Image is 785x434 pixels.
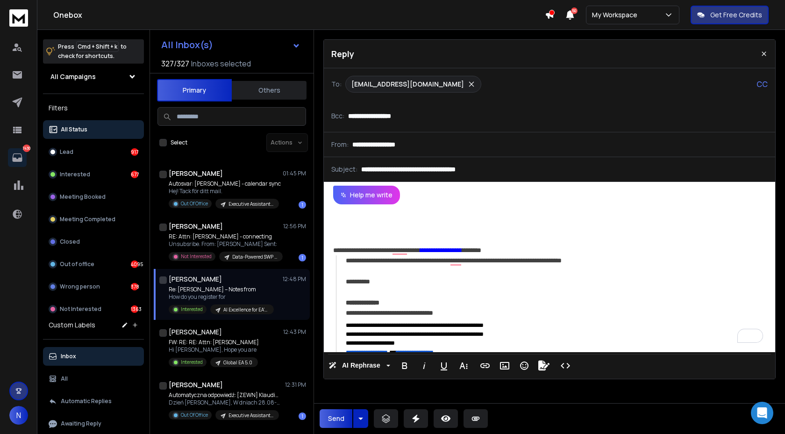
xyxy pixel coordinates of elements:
h1: [PERSON_NAME] [169,327,222,337]
span: AI Rephrase [340,362,382,369]
p: Meeting Completed [60,216,115,223]
button: N [9,406,28,425]
button: Help me write [333,186,400,204]
button: Get Free Credits [691,6,769,24]
p: Re: [PERSON_NAME] – Notes from [169,286,274,293]
h1: All Inbox(s) [161,40,213,50]
p: Wrong person [60,283,100,290]
div: 4095 [131,260,138,268]
p: Bcc: [331,111,344,121]
button: Insert Link (⌘K) [476,356,494,375]
p: Out of office [60,260,94,268]
p: Hej! Tack för ditt mail. [169,188,281,195]
p: All Status [61,126,87,133]
button: Send [320,409,352,428]
button: Lead917 [43,143,144,161]
p: Interested [60,171,90,178]
p: Meeting Booked [60,193,106,201]
p: 12:48 PM [283,275,306,283]
button: Bold (⌘B) [396,356,414,375]
button: Not Interested1363 [43,300,144,318]
p: [EMAIL_ADDRESS][DOMAIN_NAME] [351,80,464,89]
div: 378 [131,283,138,290]
p: Hi [PERSON_NAME], Hope you are [169,346,259,354]
span: 50 [571,7,578,14]
p: RE: Attn: [PERSON_NAME] - connecting [169,233,281,240]
button: More Text [455,356,472,375]
div: Open Intercom Messenger [751,402,773,424]
p: Reply [331,47,354,60]
div: 1 [299,254,306,261]
p: Autosvar: [PERSON_NAME] - calendar sync [169,180,281,188]
h3: Custom Labels [49,320,95,330]
p: 7430 [23,145,30,152]
p: Not Interested [60,305,101,313]
p: Subject: [331,165,357,174]
p: Lead [60,148,73,156]
label: Select [171,139,187,146]
button: Italic (⌘I) [415,356,433,375]
h1: [PERSON_NAME] [169,222,223,231]
h1: Onebox [53,9,545,21]
p: Inbox [61,353,76,360]
div: 1 [299,201,306,209]
h3: Inboxes selected [191,58,251,69]
button: Emoticons [515,356,533,375]
p: FW: RE: RE: Attn: [PERSON_NAME] [169,339,259,346]
button: All Status [43,120,144,139]
p: Closed [60,238,80,246]
div: 1 [299,412,306,420]
button: Wrong person378 [43,277,144,296]
p: 12:31 PM [285,381,306,389]
p: Get Free Credits [710,10,762,20]
h1: All Campaigns [50,72,96,81]
h3: Filters [43,101,144,115]
button: Meeting Booked [43,188,144,206]
button: Inbox [43,347,144,366]
button: All Campaigns [43,67,144,86]
p: To: [331,80,342,89]
button: Others [232,80,307,101]
p: 12:43 PM [283,328,306,336]
button: Meeting Completed [43,210,144,229]
button: Primary [157,79,232,101]
h1: [PERSON_NAME] [169,275,222,284]
button: Out of office4095 [43,255,144,274]
span: Cmd + Shift + k [76,41,119,52]
p: From: [331,140,349,149]
button: Automatic Replies [43,392,144,411]
p: CC [756,79,768,90]
button: Insert Image (⌘P) [496,356,514,375]
button: Underline (⌘U) [435,356,453,375]
div: 917 [131,148,138,156]
h1: [PERSON_NAME] [169,380,223,390]
p: Executive Assistant 6.0 - Keynotive [228,201,273,208]
div: 677 [131,171,138,178]
button: All Inbox(s) [154,36,308,54]
p: Unsubsribe. From: [PERSON_NAME] Sent: [169,240,281,248]
p: All [61,375,68,383]
p: Out Of Office [181,200,208,207]
p: Out Of Office [181,412,208,419]
p: Press to check for shortcuts. [58,42,127,61]
img: logo [9,9,28,27]
span: 327 / 327 [161,58,189,69]
div: 1363 [131,305,138,313]
p: Global EA 5.0 [223,359,252,366]
div: To enrich screen reader interactions, please activate Accessibility in Grammarly extension settings [324,204,775,352]
p: 01:45 PM [283,170,306,177]
button: AI Rephrase [327,356,392,375]
h1: [PERSON_NAME] [169,169,223,178]
p: Automatyczna odpowiedź: [ZEWN] Klaudia - [169,391,281,399]
button: Interested677 [43,165,144,184]
p: Not Interested [181,253,212,260]
p: How do you register for [169,293,274,301]
p: Executive Assistant 6.0 - Keynotive [228,412,273,419]
a: 7430 [8,148,27,167]
p: 12:56 PM [283,223,306,230]
p: Interested [181,306,203,313]
p: Data-Powered SWP (Learnova - Dedicated Server) [232,253,277,260]
p: AI Excellence for EA's - Learnova [223,306,268,313]
button: All [43,369,144,388]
